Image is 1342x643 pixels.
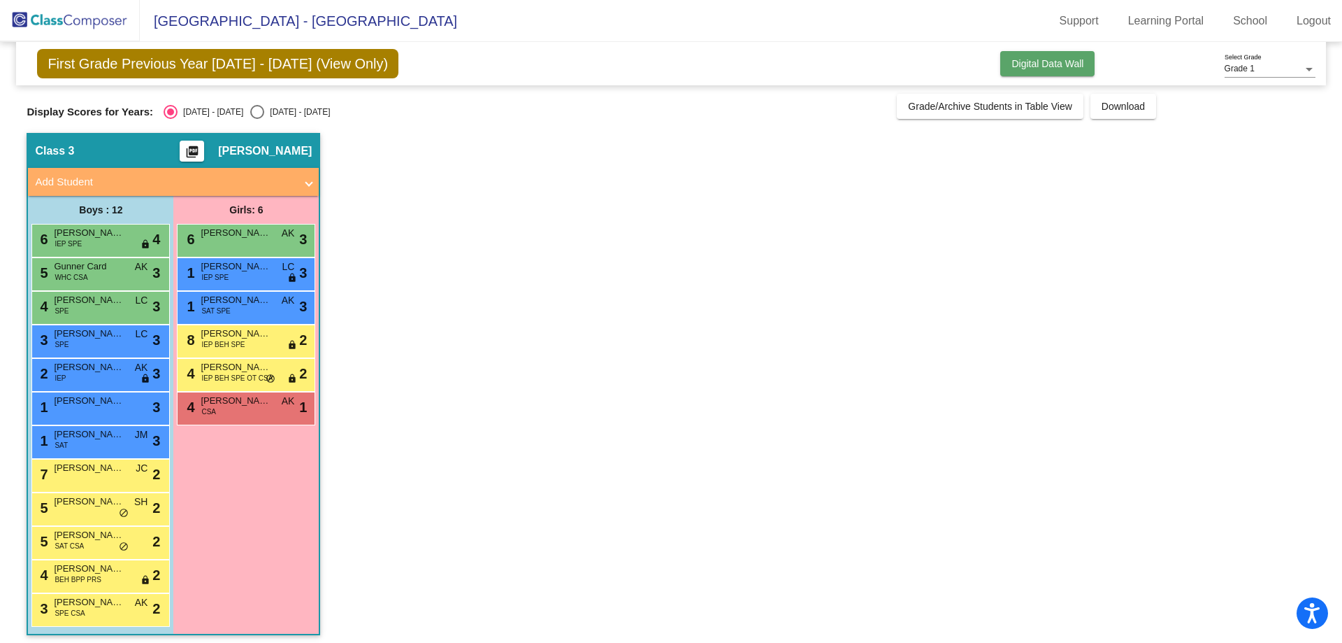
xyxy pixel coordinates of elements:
span: 2 [152,565,160,586]
button: Download [1090,94,1156,119]
span: [PERSON_NAME] [54,360,124,374]
span: Download [1102,101,1145,112]
span: [PERSON_NAME] [54,327,124,341]
span: JC [136,461,147,476]
span: [PERSON_NAME] [201,260,270,274]
span: [PERSON_NAME] [201,360,270,374]
span: IEP SPE [201,272,229,283]
span: [PERSON_NAME] [201,327,270,341]
button: Grade/Archive Students in Table View [897,94,1083,119]
span: 1 [183,299,194,314]
span: lock [140,374,150,385]
span: 4 [183,400,194,415]
span: [PERSON_NAME] [54,595,124,609]
span: 4 [36,299,48,314]
span: [PERSON_NAME] [PERSON_NAME] [54,528,124,542]
span: 3 [152,363,160,384]
span: 2 [152,598,160,619]
span: SH [134,495,147,509]
span: IEP SPE [55,239,82,249]
span: lock [140,239,150,250]
span: [PERSON_NAME] [201,293,270,307]
span: AK [135,360,148,375]
mat-radio-group: Select an option [164,105,330,119]
span: WHC CSA [55,272,87,283]
span: 5 [36,265,48,281]
span: 3 [299,229,307,250]
span: 2 [299,330,307,351]
span: 2 [152,464,160,485]
mat-icon: picture_as_pdf [184,145,201,164]
span: Grade 1 [1225,64,1255,73]
mat-panel-title: Add Student [35,174,295,190]
span: [GEOGRAPHIC_DATA] - [GEOGRAPHIC_DATA] [140,10,457,32]
a: Learning Portal [1117,10,1215,32]
span: 1 [299,397,307,418]
span: SAT [55,440,68,451]
span: [PERSON_NAME] [54,562,124,576]
span: 4 [36,567,48,583]
span: 3 [299,296,307,317]
span: Display Scores for Years: [27,106,153,118]
span: lock [287,374,297,385]
span: IEP [55,373,66,383]
div: Boys : 12 [28,196,173,224]
span: 6 [36,232,48,247]
span: LC [136,293,148,308]
span: AK [282,394,295,409]
span: 2 [36,366,48,381]
span: CSA [201,407,216,417]
span: Digital Data Wall [1011,58,1083,69]
span: SPE CSA [55,608,85,619]
span: 1 [183,265,194,281]
span: [PERSON_NAME] [54,394,124,408]
span: AK [282,226,295,241]
span: LC [282,260,295,274]
span: 5 [36,500,48,516]
span: SAT SPE [201,306,230,316]
span: 3 [36,601,48,616]
span: 7 [36,467,48,482]
span: 4 [183,366,194,381]
span: SPE [55,339,68,350]
div: [DATE] - [DATE] [178,106,243,118]
span: [PERSON_NAME] [201,226,270,240]
span: lock [287,340,297,351]
span: [PERSON_NAME] [54,495,124,509]
span: lock [140,575,150,586]
button: Digital Data Wall [1000,51,1095,76]
div: Girls: 6 [173,196,319,224]
span: 3 [152,397,160,418]
span: 3 [299,262,307,283]
span: IEP BEH SPE [201,339,245,350]
span: [PERSON_NAME] [218,144,312,158]
span: 3 [152,330,160,351]
span: do_not_disturb_alt [119,542,129,553]
a: School [1222,10,1278,32]
span: 2 [152,531,160,552]
span: [PERSON_NAME] [201,394,270,408]
span: Grade/Archive Students in Table View [908,101,1072,112]
span: 6 [183,232,194,247]
span: [PERSON_NAME] [54,293,124,307]
span: do_not_disturb_alt [266,374,275,385]
span: [PERSON_NAME] [54,226,124,240]
span: 2 [152,497,160,518]
span: LC [136,327,148,341]
span: AK [135,595,148,610]
span: IEP BEH SPE OT CSA [201,373,273,383]
span: do_not_disturb_alt [119,508,129,519]
span: 3 [152,430,160,451]
span: 4 [152,229,160,250]
span: 2 [299,363,307,384]
span: 8 [183,332,194,348]
span: JM [135,428,148,442]
span: 3 [36,332,48,348]
mat-expansion-panel-header: Add Student [28,168,319,196]
a: Logout [1285,10,1342,32]
span: [PERSON_NAME] [54,461,124,475]
span: [PERSON_NAME] [54,428,124,441]
span: First Grade Previous Year [DATE] - [DATE] (View Only) [37,49,398,78]
span: Class 3 [35,144,74,158]
span: 3 [152,262,160,283]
